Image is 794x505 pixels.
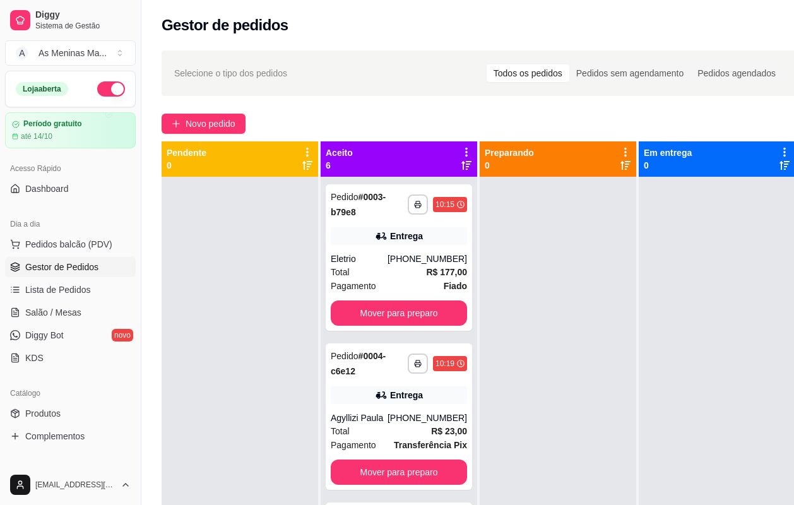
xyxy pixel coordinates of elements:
[394,440,467,450] strong: Transferência Pix
[326,159,353,172] p: 6
[331,424,350,438] span: Total
[186,117,235,131] span: Novo pedido
[331,300,467,326] button: Mover para preparo
[388,252,467,265] div: [PHONE_NUMBER]
[25,283,91,296] span: Lista de Pedidos
[326,146,353,159] p: Aceito
[97,81,125,97] button: Alterar Status
[23,119,82,129] article: Período gratuito
[487,64,569,82] div: Todos os pedidos
[5,112,136,148] a: Período gratuitoaté 14/10
[25,306,81,319] span: Salão / Mesas
[174,66,287,80] span: Selecione o tipo dos pedidos
[5,302,136,323] a: Salão / Mesas
[331,460,467,485] button: Mover para preparo
[5,40,136,66] button: Select a team
[21,131,52,141] article: até 14/10
[331,351,358,361] span: Pedido
[35,9,131,21] span: Diggy
[5,470,136,500] button: [EMAIL_ADDRESS][DOMAIN_NAME]
[690,64,783,82] div: Pedidos agendados
[331,412,388,424] div: Agyllizi Paula
[331,192,386,217] strong: # 0003-b79e8
[5,179,136,199] a: Dashboard
[390,230,423,242] div: Entrega
[25,238,112,251] span: Pedidos balcão (PDV)
[35,480,116,490] span: [EMAIL_ADDRESS][DOMAIN_NAME]
[25,407,61,420] span: Produtos
[569,64,690,82] div: Pedidos sem agendamento
[25,329,64,342] span: Diggy Bot
[5,214,136,234] div: Dia a dia
[5,234,136,254] button: Pedidos balcão (PDV)
[5,280,136,300] a: Lista de Pedidos
[436,199,454,210] div: 10:15
[644,146,692,159] p: Em entrega
[25,261,98,273] span: Gestor de Pedidos
[331,252,388,265] div: Eletrio
[5,158,136,179] div: Acesso Rápido
[39,47,107,59] div: As Meninas Ma ...
[485,159,534,172] p: 0
[485,146,534,159] p: Preparando
[167,159,206,172] p: 0
[5,348,136,368] a: KDS
[331,279,376,293] span: Pagamento
[444,281,467,291] strong: Fiado
[5,383,136,403] div: Catálogo
[644,159,692,172] p: 0
[5,403,136,424] a: Produtos
[5,5,136,35] a: DiggySistema de Gestão
[388,412,467,424] div: [PHONE_NUMBER]
[331,438,376,452] span: Pagamento
[25,430,85,443] span: Complementos
[390,389,423,401] div: Entrega
[426,267,467,277] strong: R$ 177,00
[25,182,69,195] span: Dashboard
[331,351,386,376] strong: # 0004-c6e12
[436,359,454,369] div: 10:19
[16,47,28,59] span: A
[172,119,181,128] span: plus
[5,426,136,446] a: Complementos
[167,146,206,159] p: Pendente
[331,265,350,279] span: Total
[16,82,68,96] div: Loja aberta
[431,426,467,436] strong: R$ 23,00
[35,21,131,31] span: Sistema de Gestão
[5,325,136,345] a: Diggy Botnovo
[25,352,44,364] span: KDS
[331,192,358,202] span: Pedido
[162,15,288,35] h2: Gestor de pedidos
[162,114,246,134] button: Novo pedido
[5,257,136,277] a: Gestor de Pedidos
